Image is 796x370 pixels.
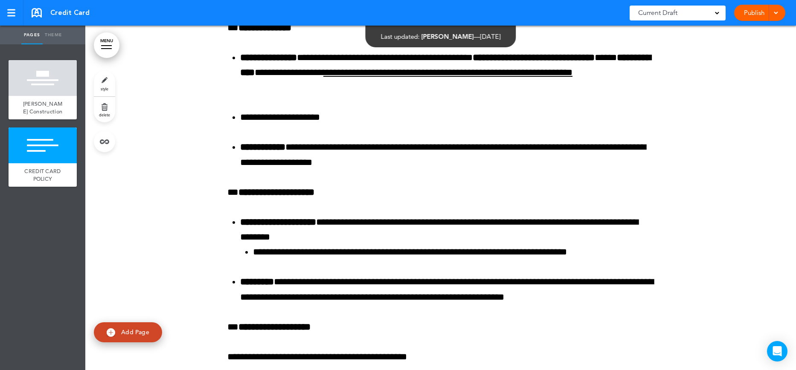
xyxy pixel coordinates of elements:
span: delete [99,112,110,117]
a: CREDIT CARD POLICY [9,163,77,187]
a: Pages [21,26,43,44]
a: MENU [94,32,119,58]
span: style [101,86,108,91]
a: delete [94,97,115,122]
span: Add Page [121,328,149,336]
a: Publish [741,5,767,21]
div: Open Intercom Messenger [767,341,787,361]
span: [PERSON_NAME] [421,32,474,40]
span: Credit Card [50,8,90,17]
a: Add Page [94,322,162,342]
a: style [94,71,115,96]
img: add.svg [107,328,115,337]
span: Current Draft [638,7,677,19]
span: [DATE] [480,32,501,40]
span: CREDIT CARD POLICY [24,168,61,182]
div: — [381,33,501,40]
a: [PERSON_NAME] Construction [9,96,77,119]
span: Last updated: [381,32,420,40]
span: [PERSON_NAME] Construction [23,100,63,115]
a: Theme [43,26,64,44]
